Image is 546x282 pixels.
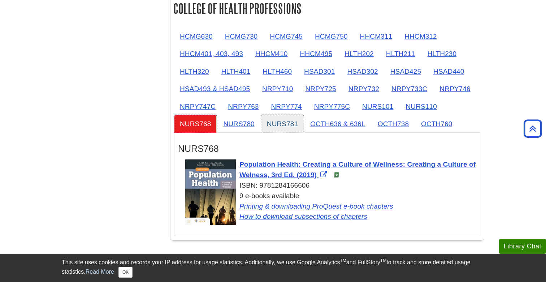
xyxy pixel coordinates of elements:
a: HSAD301 [298,63,341,80]
a: NURS780 [217,115,260,133]
a: NRPY710 [256,80,299,98]
h3: NURS768 [178,144,476,154]
a: HHCM495 [294,45,338,63]
a: HCMG750 [309,27,354,45]
a: HSAD440 [428,63,470,80]
a: Link opens in new window [239,161,476,179]
a: NRPY725 [299,80,342,98]
div: 9 e-books available [185,191,476,222]
button: Close [118,267,133,278]
a: NURS101 [356,98,399,115]
a: Read More [86,269,114,275]
img: e-Book [334,172,339,178]
a: NURS110 [400,98,442,115]
a: NRPY763 [222,98,264,115]
div: ISBN: 9781284166606 [185,180,476,191]
a: HCMG630 [174,27,218,45]
a: NRPY746 [434,80,476,98]
a: NRPY732 [343,80,385,98]
a: HHCM401, 403, 493 [174,45,249,63]
a: OCTH760 [415,115,458,133]
a: Link opens in new window [239,213,367,220]
a: NRPY733C [386,80,433,98]
a: HLTH401 [216,63,256,80]
a: HHCM311 [354,27,398,45]
a: HHCM410 [250,45,294,63]
a: Link opens in new window [239,202,393,210]
a: NURS768 [174,115,217,133]
a: NRPY774 [265,98,308,115]
sup: TM [340,258,346,263]
a: HCMG745 [264,27,308,45]
a: OCTH738 [372,115,415,133]
a: Back to Top [521,124,544,133]
a: HCMG730 [219,27,264,45]
a: HLTH230 [421,45,462,63]
a: OCTH636 & 636L [304,115,371,133]
a: NRPY775C [308,98,356,115]
img: Cover Art [185,159,236,225]
a: HSAD493 & HSAD495 [174,80,256,98]
span: Population Health: Creating a Culture of Wellness: Creating a Culture of Welness, 3rd Ed. (2019) [239,161,476,179]
button: Library Chat [499,239,546,254]
a: HLTH202 [339,45,380,63]
a: HLTH460 [257,63,298,80]
sup: TM [380,258,386,263]
a: HLTH320 [174,63,215,80]
a: HLTH211 [380,45,421,63]
a: HSAD302 [341,63,383,80]
a: HHCM312 [399,27,443,45]
a: NURS781 [261,115,304,133]
a: HSAD425 [385,63,427,80]
div: This site uses cookies and records your IP address for usage statistics. Additionally, we use Goo... [62,258,484,278]
a: NRPY747C [174,98,221,115]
